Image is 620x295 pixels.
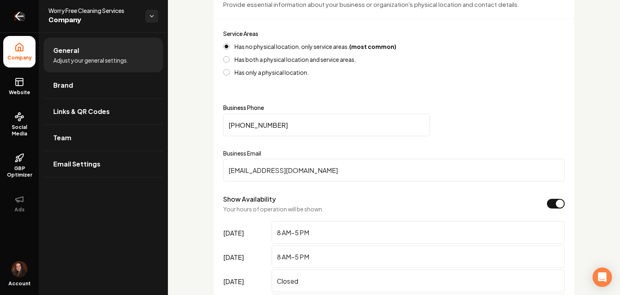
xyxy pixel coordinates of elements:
[6,89,34,96] span: Website
[3,105,36,143] a: Social Media
[272,270,565,292] input: Enter hours
[235,57,356,62] label: Has both a physical location and service areas.
[4,55,35,61] span: Company
[44,72,163,98] a: Brand
[235,44,396,49] label: Has no physical location, only service areas.
[11,261,27,277] img: Delfina Cavallaro
[223,149,565,157] label: Business Email
[223,30,258,37] label: Service Areas
[8,280,31,287] span: Account
[3,124,36,137] span: Social Media
[223,270,268,294] label: [DATE]
[272,221,565,244] input: Enter hours
[223,205,324,213] p: Your hours of operation will be shown.
[44,99,163,124] a: Links & QR Codes
[11,261,27,277] button: Open user button
[3,147,36,185] a: GBP Optimizer
[223,221,268,245] label: [DATE]
[53,133,71,143] span: Team
[3,71,36,102] a: Website
[349,43,396,50] strong: (most common)
[44,151,163,177] a: Email Settings
[223,245,268,270] label: [DATE]
[53,80,73,90] span: Brand
[48,6,139,15] span: Worry Free Cleaning Services
[223,105,565,110] label: Business Phone
[223,159,565,181] input: Business Email
[11,206,28,213] span: Ads
[272,245,565,268] input: Enter hours
[235,70,309,75] label: Has only a physical location.
[53,107,110,116] span: Links & QR Codes
[44,125,163,151] a: Team
[53,46,79,55] span: General
[593,268,612,287] div: Open Intercom Messenger
[3,188,36,219] button: Ads
[53,56,128,64] span: Adjust your general settings.
[48,15,139,26] span: Company
[53,159,101,169] span: Email Settings
[223,195,276,203] label: Show Availability
[3,165,36,178] span: GBP Optimizer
